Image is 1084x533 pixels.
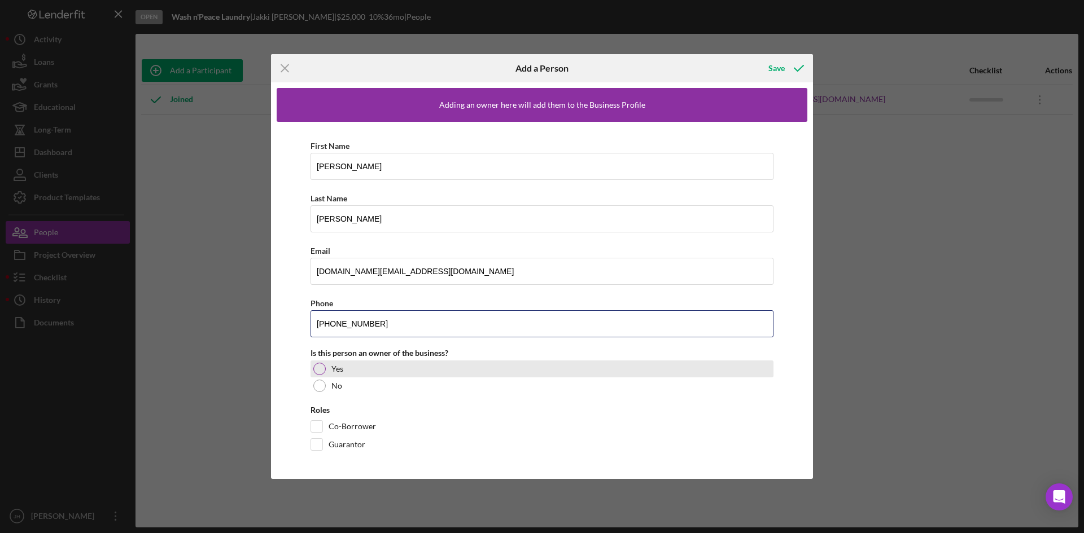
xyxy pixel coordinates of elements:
div: Is this person an owner of the business? [311,349,773,358]
label: Guarantor [329,439,365,450]
button: Save [757,57,813,80]
label: Co-Borrower [329,421,376,432]
div: Save [768,57,785,80]
label: Email [311,246,330,256]
div: Open Intercom Messenger [1046,483,1073,510]
label: No [331,381,342,390]
label: Last Name [311,193,347,203]
label: Yes [331,364,343,373]
label: Phone [311,298,333,308]
div: Roles [311,406,773,415]
div: Adding an owner here will add them to the Business Profile [439,100,645,109]
h6: Add a Person [515,63,569,73]
label: First Name [311,141,349,151]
